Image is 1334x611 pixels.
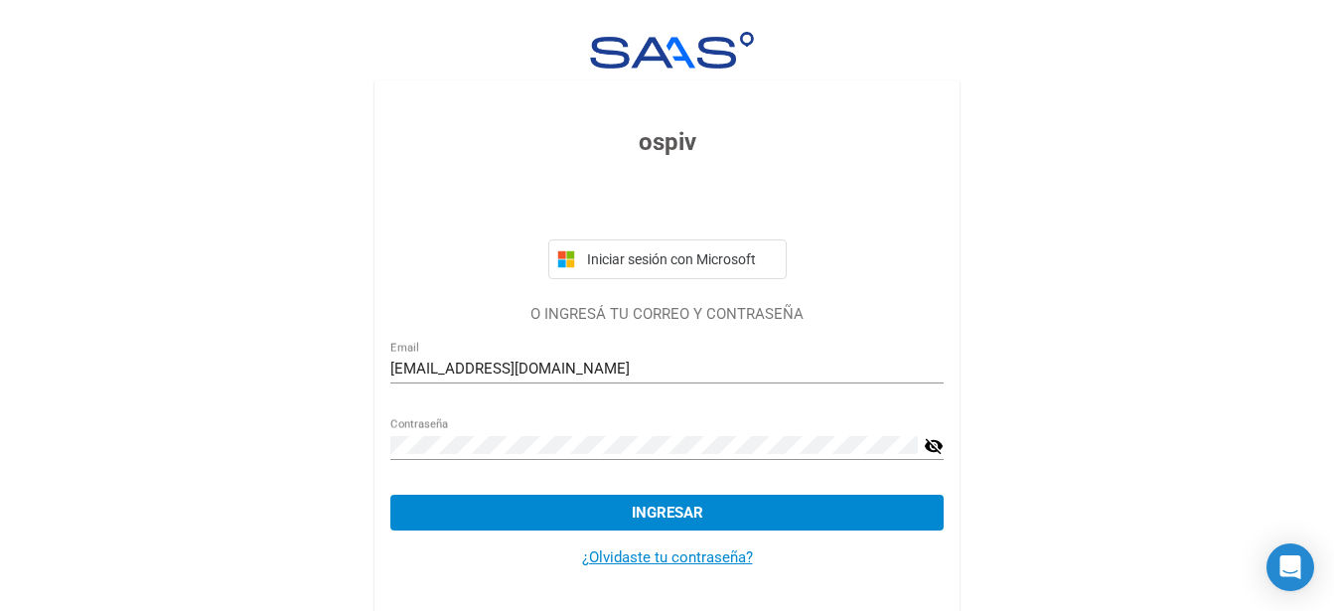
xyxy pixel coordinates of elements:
button: Ingresar [390,495,944,531]
button: Iniciar sesión con Microsoft [548,239,787,279]
div: Open Intercom Messenger [1266,543,1314,591]
p: O INGRESÁ TU CORREO Y CONTRASEÑA [390,303,944,326]
h3: ospiv [390,124,944,160]
span: Iniciar sesión con Microsoft [583,251,778,267]
div: Acceder con Google. Se abre en una pestaña nueva [548,182,787,226]
a: ¿Olvidaste tu contraseña? [582,548,753,566]
span: Ingresar [632,504,703,522]
mat-icon: visibility_off [924,434,944,458]
iframe: Botón de Acceder con Google [538,182,797,226]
